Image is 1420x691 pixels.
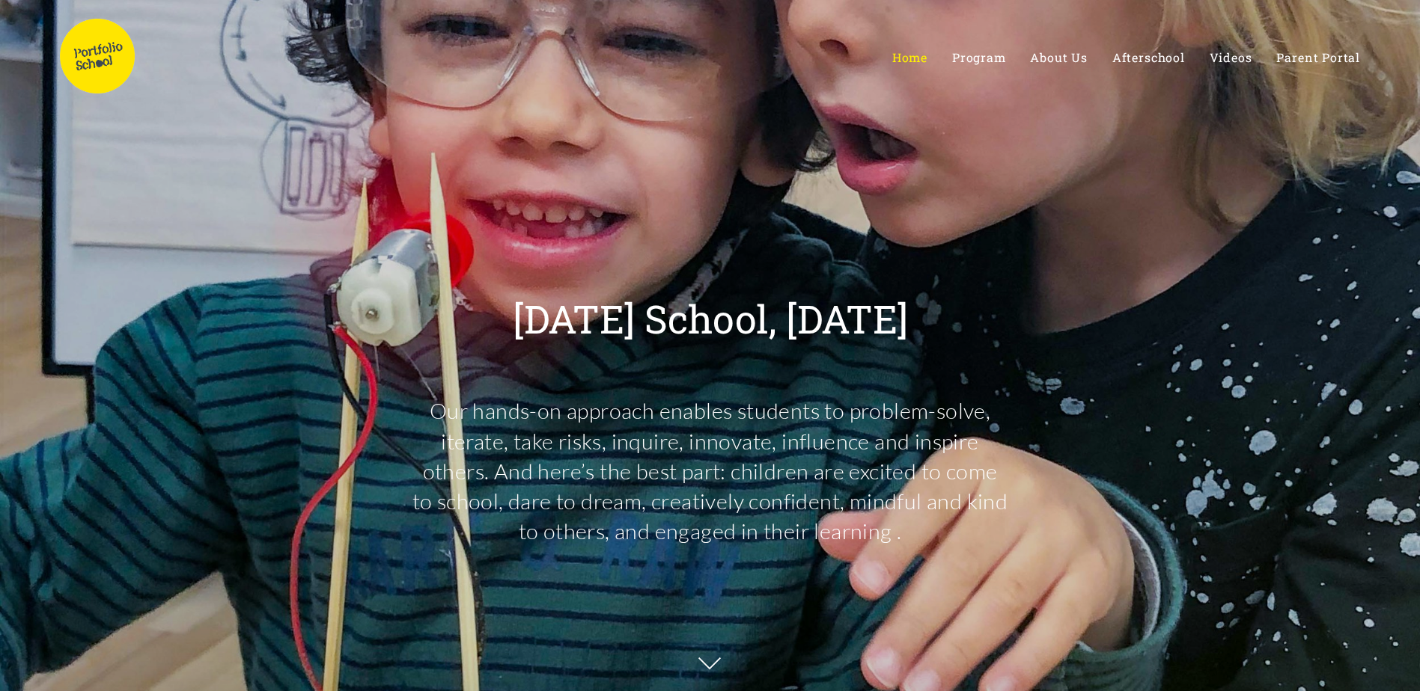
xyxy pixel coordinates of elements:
a: Parent Portal [1276,50,1360,64]
span: Program [952,49,1006,65]
a: Home [892,50,927,64]
span: Home [892,49,927,65]
img: Portfolio School [60,19,135,93]
span: Videos [1210,49,1252,65]
span: Afterschool [1112,49,1185,65]
span: About Us [1030,49,1087,65]
a: Videos [1210,50,1252,64]
p: [DATE] School, [DATE] [513,299,908,338]
p: Our hands-on approach enables students to problem-solve, iterate, take risks, inquire, innovate, ... [411,396,1010,547]
span: Parent Portal [1276,49,1360,65]
a: Afterschool [1112,50,1185,64]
